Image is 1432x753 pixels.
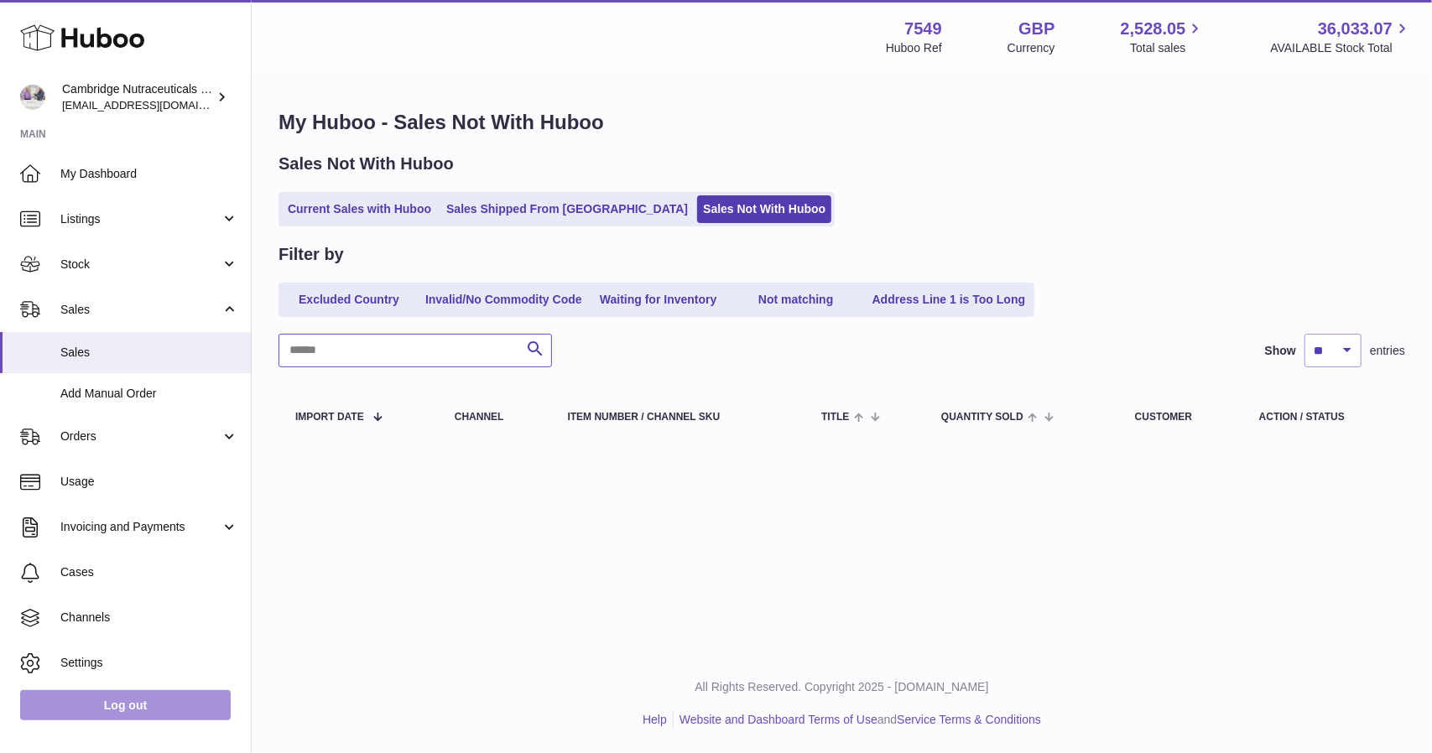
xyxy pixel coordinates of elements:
a: Not matching [729,286,863,314]
span: 36,033.07 [1318,18,1393,40]
span: Import date [295,412,364,423]
span: My Dashboard [60,166,238,182]
div: Currency [1008,40,1055,56]
p: All Rights Reserved. Copyright 2025 - [DOMAIN_NAME] [265,679,1419,695]
span: Add Manual Order [60,386,238,402]
div: Action / Status [1259,412,1388,423]
h2: Filter by [279,243,344,266]
a: Sales Not With Huboo [697,195,831,223]
strong: 7549 [904,18,942,40]
a: Service Terms & Conditions [897,713,1041,726]
img: qvc@camnutra.com [20,85,45,110]
a: 36,033.07 AVAILABLE Stock Total [1270,18,1412,56]
span: 2,528.05 [1121,18,1186,40]
strong: GBP [1018,18,1054,40]
span: Sales [60,345,238,361]
span: Stock [60,257,221,273]
span: Usage [60,474,238,490]
a: Waiting for Inventory [591,286,726,314]
a: Log out [20,690,231,720]
a: Address Line 1 is Too Long [867,286,1032,314]
span: Invoicing and Payments [60,519,221,535]
a: Sales Shipped From [GEOGRAPHIC_DATA] [440,195,694,223]
label: Show [1265,343,1296,359]
span: Cases [60,564,238,580]
div: Customer [1135,412,1226,423]
h2: Sales Not With Huboo [279,153,454,175]
span: Listings [60,211,221,227]
span: Total sales [1130,40,1205,56]
span: Title [821,412,849,423]
span: Channels [60,610,238,626]
a: 2,528.05 Total sales [1121,18,1205,56]
span: entries [1370,343,1405,359]
h1: My Huboo - Sales Not With Huboo [279,109,1405,136]
div: Channel [455,412,534,423]
span: AVAILABLE Stock Total [1270,40,1412,56]
span: Quantity Sold [941,412,1023,423]
div: Item Number / Channel SKU [568,412,789,423]
a: Invalid/No Commodity Code [419,286,588,314]
div: Huboo Ref [886,40,942,56]
span: [EMAIL_ADDRESS][DOMAIN_NAME] [62,98,247,112]
span: Settings [60,655,238,671]
a: Website and Dashboard Terms of Use [680,713,877,726]
li: and [674,712,1041,728]
div: Cambridge Nutraceuticals Ltd [62,81,213,113]
a: Help [643,713,667,726]
span: Orders [60,428,221,444]
span: Sales [60,302,221,318]
a: Current Sales with Huboo [282,195,437,223]
a: Excluded Country [282,286,416,314]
